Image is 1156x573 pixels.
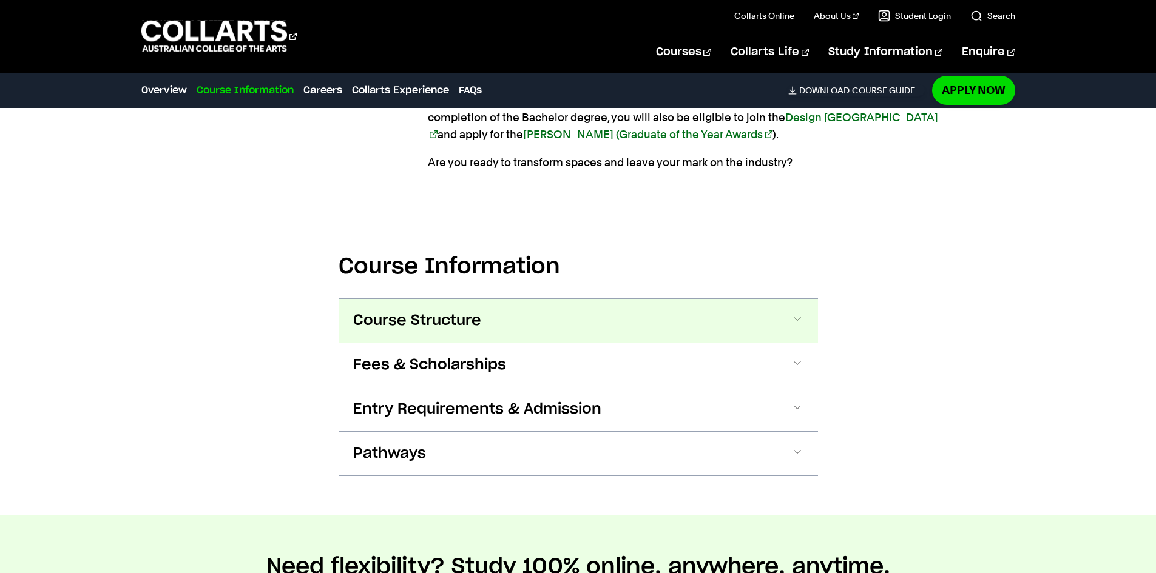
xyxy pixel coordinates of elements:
[734,10,794,22] a: Collarts Online
[339,343,818,387] button: Fees & Scholarships
[339,432,818,475] button: Pathways
[970,10,1015,22] a: Search
[428,75,941,143] p: Thanks to our in-depth industry partnerships, you'll have the chance to dive into real-world busi...
[814,10,859,22] a: About Us
[339,387,818,431] button: Entry Requirements & Admission
[141,83,187,98] a: Overview
[932,76,1015,104] a: Apply Now
[523,128,772,141] a: [PERSON_NAME] (Graduate of the Year Awards
[141,19,297,53] div: Go to homepage
[828,32,942,72] a: Study Information
[339,253,818,280] h2: Course Information
[799,85,850,96] span: Download
[731,32,809,72] a: Collarts Life
[339,299,818,343] button: Course Structure
[352,83,449,98] a: Collarts Experience
[428,154,941,171] p: Are you ready to transform spaces and leave your mark on the industry?
[197,83,294,98] a: Course Information
[303,83,342,98] a: Careers
[353,355,506,375] span: Fees & Scholarships
[353,400,601,419] span: Entry Requirements & Admission
[459,83,482,98] a: FAQs
[962,32,1015,72] a: Enquire
[428,111,938,141] a: Design [GEOGRAPHIC_DATA]
[353,444,426,463] span: Pathways
[353,311,481,330] span: Course Structure
[878,10,951,22] a: Student Login
[788,85,925,96] a: DownloadCourse Guide
[656,32,711,72] a: Courses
